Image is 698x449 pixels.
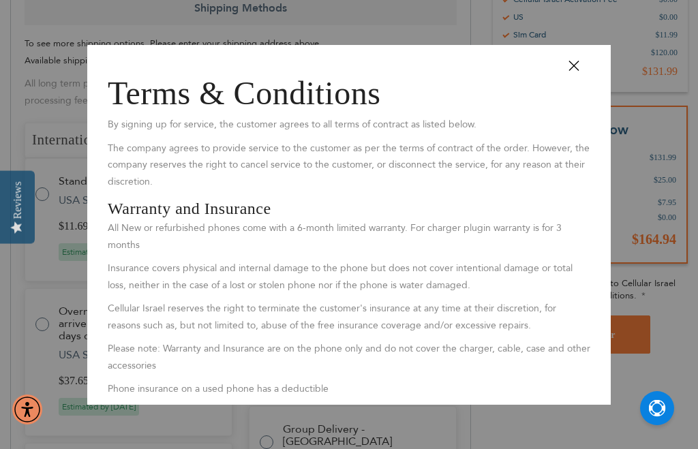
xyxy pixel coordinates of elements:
[108,301,590,335] p: Cellular Israel reserves the right to terminate the customer's insurance at any time at their dis...
[12,394,42,424] div: Accessibility Menu
[108,197,590,220] h3: Warranty and Insurance
[108,382,590,399] p: Phone insurance on a used phone has a deductible
[108,140,590,191] p: The company agrees to provide service to the customer as per the terms of contract of the order. ...
[12,181,24,219] div: Reviews
[108,341,590,375] p: Please note: Warranty and Insurance are on the phone only and do not cover the charger, cable, ca...
[108,261,590,294] p: Insurance covers physical and internal damage to the phone but does not cover intentional damage ...
[108,117,590,134] p: By signing up for service, the customer agrees to all terms of contract as listed below.
[108,70,590,117] h1: Terms & Conditions
[108,221,590,254] p: All New or refurbished phones come with a 6-month limited warranty. For charger plugin warranty i...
